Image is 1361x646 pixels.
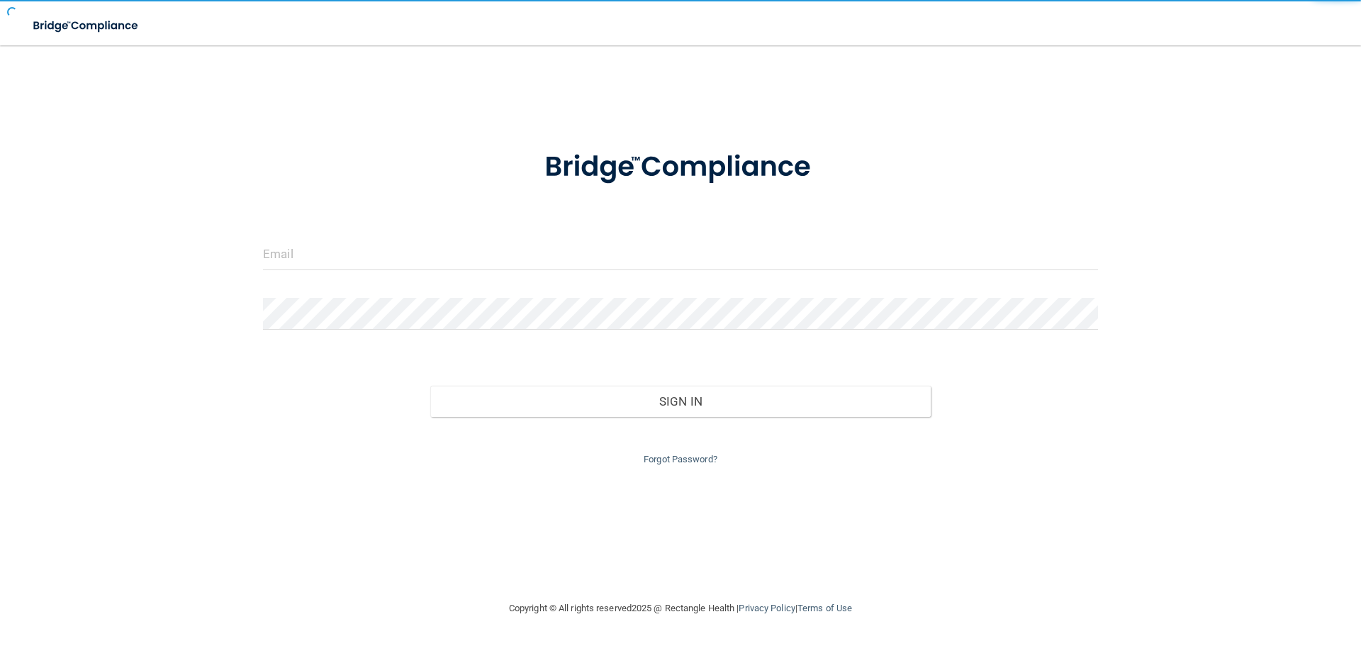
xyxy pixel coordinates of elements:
img: bridge_compliance_login_screen.278c3ca4.svg [515,130,846,204]
a: Privacy Policy [739,603,795,613]
div: Copyright © All rights reserved 2025 @ Rectangle Health | | [422,586,939,631]
button: Sign In [430,386,931,417]
input: Email [263,238,1098,270]
img: bridge_compliance_login_screen.278c3ca4.svg [21,11,152,40]
a: Terms of Use [797,603,852,613]
a: Forgot Password? [644,454,717,464]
